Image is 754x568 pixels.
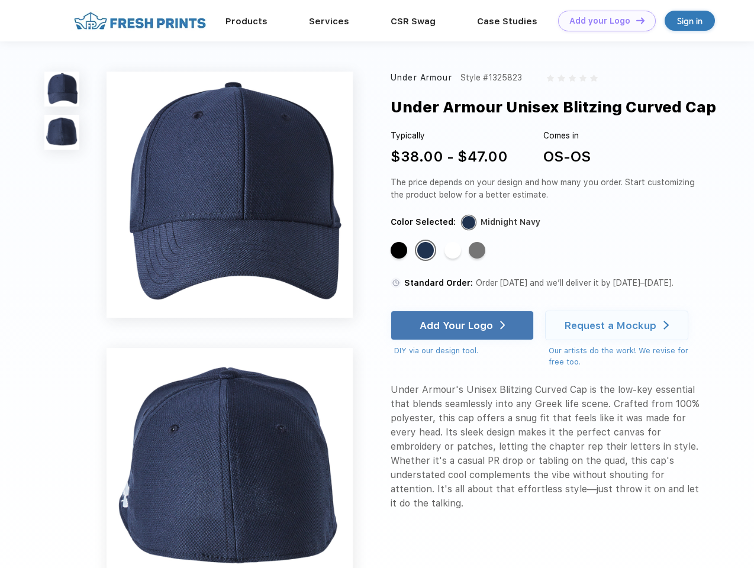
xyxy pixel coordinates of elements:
div: Under Armour Unisex Blitzing Curved Cap [391,96,716,118]
div: Add your Logo [569,16,630,26]
a: Products [225,16,268,27]
div: DIY via our design tool. [394,345,534,357]
span: Standard Order: [404,278,473,288]
img: white arrow [500,321,505,330]
img: gray_star.svg [590,75,597,82]
img: func=resize&h=100 [44,72,79,106]
img: fo%20logo%202.webp [70,11,210,31]
div: Request a Mockup [565,319,656,331]
div: Typically [391,130,508,142]
img: white arrow [663,321,669,330]
span: Order [DATE] and we’ll deliver it by [DATE]–[DATE]. [476,278,674,288]
img: gray_star.svg [547,75,554,82]
img: gray_star.svg [579,75,587,82]
div: Midnight Navy [417,242,434,259]
div: Comes in [543,130,591,142]
img: func=resize&h=100 [44,115,79,150]
div: Under Armour [391,72,452,84]
div: $38.00 - $47.00 [391,146,508,167]
div: OS-OS [543,146,591,167]
div: Black [391,242,407,259]
a: Sign in [665,11,715,31]
div: Midnight Navy [481,216,540,228]
img: func=resize&h=640 [107,72,353,318]
img: gray_star.svg [558,75,565,82]
div: Our artists do the work! We revise for free too. [549,345,700,368]
div: Style #1325823 [460,72,522,84]
img: standard order [391,277,401,288]
div: Color Selected: [391,216,456,228]
div: Add Your Logo [420,319,493,331]
div: White [444,242,461,259]
div: Graphite [469,242,485,259]
img: gray_star.svg [569,75,576,82]
div: Under Armour's Unisex Blitzing Curved Cap is the low-key essential that blends seamlessly into an... [391,383,700,511]
div: Sign in [677,14,703,28]
div: The price depends on your design and how many you order. Start customizing the product below for ... [391,176,700,201]
img: DT [636,17,645,24]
